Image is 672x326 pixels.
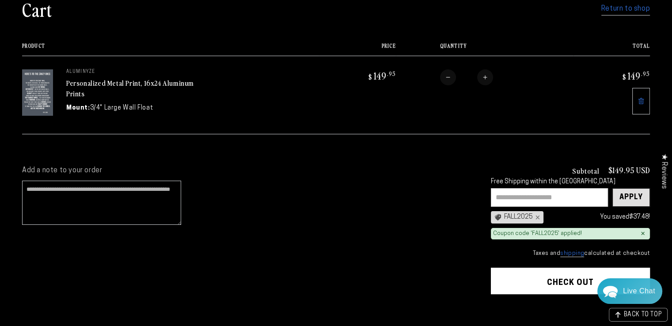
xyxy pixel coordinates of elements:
[22,69,53,116] img: 16"x24" Rectangle White Glossy Aluminyzed Photo
[22,43,319,56] th: Product
[608,166,650,174] p: $149.95 USD
[13,41,175,49] div: We usually reply within an hour at this time of day.
[641,70,650,77] sup: .95
[491,211,543,224] div: FALL2025
[66,78,194,99] a: Personalized Metal Print, 16x24 Aluminum Prints
[64,13,87,36] img: John
[629,214,649,220] span: $37.48
[601,3,650,15] a: Return to shop
[22,166,473,175] label: Add a note to your order
[368,72,372,81] span: $
[655,147,672,196] div: Click to open Judge.me floating reviews tab
[619,189,643,206] div: Apply
[560,250,584,257] a: shipping
[597,278,662,304] div: Chat widget toggle
[66,103,90,113] dt: Mount:
[60,244,128,258] a: Send a Message
[572,167,599,174] h3: Subtotal
[90,103,153,113] dd: 3/4" Large Wall Float
[641,230,645,237] div: ×
[387,70,396,77] sup: .95
[66,69,199,75] p: aluminyze
[493,230,582,238] div: Coupon code 'FALL2025' applied!
[491,178,650,186] div: Free Shipping within the [GEOGRAPHIC_DATA]
[319,43,395,56] th: Price
[573,43,650,56] th: Total
[491,249,650,258] small: Taxes and calculated at checkout
[456,69,477,85] input: Quantity for Personalized Metal Print, 16x24 Aluminum Prints
[548,212,650,223] div: You saved !
[101,13,124,36] img: Marie J
[367,69,396,82] bdi: 149
[396,43,573,56] th: Quantity
[95,230,119,236] span: Re:amaze
[623,312,662,318] span: BACK TO TOP
[491,268,650,294] button: Check out
[533,214,540,221] div: ×
[623,278,655,304] div: Contact Us Directly
[83,13,106,36] img: Helga
[623,72,626,81] span: $
[632,88,650,114] a: Remove 16"x24" Rectangle White Glossy Aluminyzed Photo
[621,69,650,82] bdi: 149
[68,231,120,236] span: We run on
